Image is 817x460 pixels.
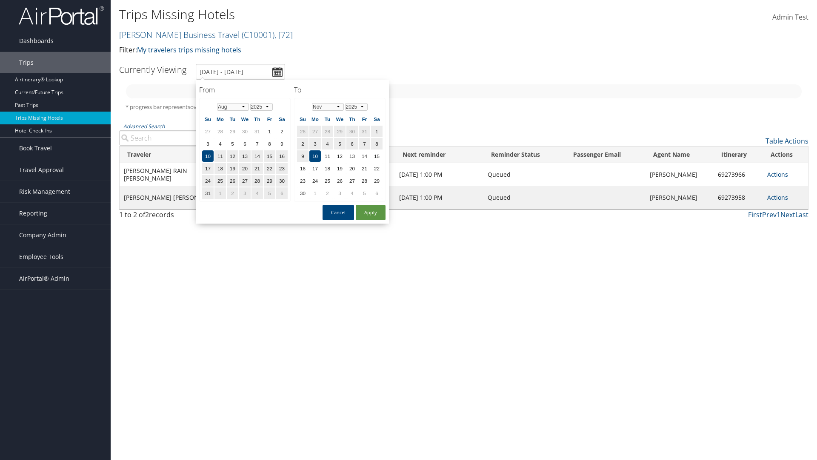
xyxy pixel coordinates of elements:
td: 28 [359,175,370,187]
td: 5 [334,138,346,149]
td: 6 [276,187,288,199]
td: 2 [227,187,238,199]
span: Employee Tools [19,246,63,267]
span: ( C10001 ) [242,29,274,40]
td: 30 [239,126,251,137]
td: Queued [483,186,566,209]
td: 19 [334,163,346,174]
td: 26 [227,175,238,187]
td: 5 [227,138,238,149]
span: AirPortal® Admin [19,268,69,289]
td: 7 [359,138,370,149]
th: Agent Name [646,147,713,163]
td: 17 [202,163,214,174]
span: 2 [145,210,149,219]
td: 69273966 [714,163,763,186]
td: 13 [346,150,358,162]
span: Book Travel [19,138,52,159]
th: Sa [276,113,288,125]
th: Next reminder [395,147,483,163]
th: We [334,113,346,125]
td: 24 [202,175,214,187]
td: 8 [371,138,383,149]
td: 6 [239,138,251,149]
a: Actions [767,193,788,201]
span: Reporting [19,203,47,224]
h4: To [294,85,386,95]
td: 5 [359,187,370,199]
td: 21 [251,163,263,174]
td: 26 [334,175,346,187]
td: 3 [202,138,214,149]
th: Traveler: activate to sort column ascending [120,147,229,163]
td: 30 [297,187,309,199]
td: 69273958 [714,186,763,209]
th: Mo [214,113,226,125]
td: 4 [322,138,333,149]
td: 1 [309,187,321,199]
a: My travelers trips missing hotels [137,45,241,55]
span: Admin Test [772,12,808,22]
td: 15 [264,150,275,162]
input: [DATE] - [DATE] [196,64,285,80]
td: 29 [371,175,383,187]
td: 29 [264,175,275,187]
td: 14 [359,150,370,162]
td: 6 [371,187,383,199]
h5: * progress bar represents overnights covered for the selected time period. [126,103,802,111]
td: Queued [483,163,566,186]
td: 3 [334,187,346,199]
td: 16 [276,150,288,162]
h1: Trips Missing Hotels [119,6,579,23]
th: Fr [264,113,275,125]
th: Tu [227,113,238,125]
td: 8 [264,138,275,149]
td: [PERSON_NAME] [646,163,713,186]
a: Prev [762,210,777,219]
span: Risk Management [19,181,70,202]
td: 4 [214,138,226,149]
td: 18 [214,163,226,174]
th: Sa [371,113,383,125]
td: 4 [346,187,358,199]
button: Cancel [323,205,354,220]
a: Actions [767,170,788,178]
button: Apply [356,205,386,220]
td: 28 [251,175,263,187]
a: First [748,210,762,219]
td: 14 [251,150,263,162]
td: 5 [264,187,275,199]
td: 23 [297,175,309,187]
td: 24 [309,175,321,187]
span: Dashboards [19,30,54,52]
td: 19 [227,163,238,174]
td: 20 [346,163,358,174]
td: 27 [202,126,214,137]
td: 2 [322,187,333,199]
th: Fr [359,113,370,125]
td: 9 [276,138,288,149]
td: 2 [297,138,309,149]
td: 9 [297,150,309,162]
td: 31 [202,187,214,199]
td: 28 [322,126,333,137]
td: 23 [276,163,288,174]
td: 21 [359,163,370,174]
td: 27 [346,175,358,187]
th: Th [251,113,263,125]
a: Admin Test [772,4,808,31]
td: [DATE] 1:00 PM [395,186,483,209]
td: 4 [251,187,263,199]
td: 11 [214,150,226,162]
span: , [ 72 ] [274,29,293,40]
td: 12 [227,150,238,162]
td: 26 [297,126,309,137]
td: 12 [334,150,346,162]
td: 30 [276,175,288,187]
td: 3 [239,187,251,199]
th: Reminder Status [483,147,566,163]
a: Table Actions [766,136,808,146]
a: [PERSON_NAME] Business Travel [119,29,293,40]
td: 3 [309,138,321,149]
td: 11 [322,150,333,162]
